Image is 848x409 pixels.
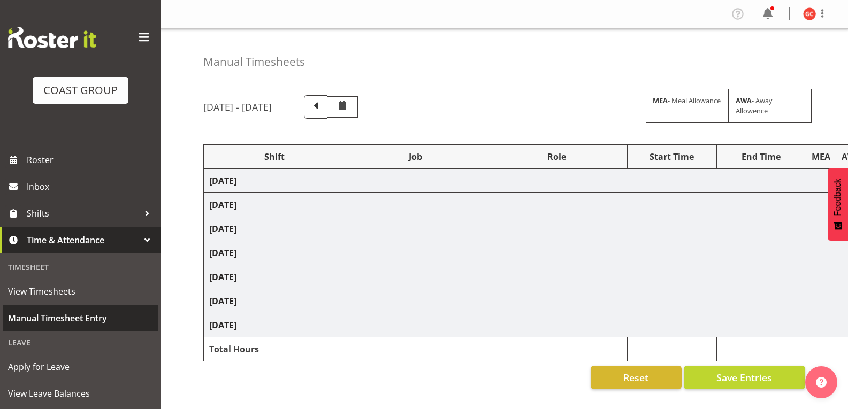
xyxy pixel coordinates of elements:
div: MEA [812,150,830,163]
div: Start Time [633,150,711,163]
a: Apply for Leave [3,353,158,380]
div: Role [492,150,622,163]
span: View Leave Balances [8,385,152,402]
div: Timesheet [3,256,158,278]
img: help-xxl-2.png [816,377,827,388]
strong: MEA [653,96,668,105]
div: Job [350,150,480,163]
div: - Meal Allowance [646,89,729,123]
span: Time & Attendance [27,232,139,248]
div: - Away Allowence [729,89,812,123]
div: COAST GROUP [43,82,118,98]
td: Total Hours [204,337,345,361]
a: Manual Timesheet Entry [3,305,158,331]
span: Roster [27,152,155,168]
button: Save Entries [684,366,805,389]
img: Rosterit website logo [8,27,96,48]
a: View Timesheets [3,278,158,305]
span: Apply for Leave [8,359,152,375]
span: Shifts [27,205,139,221]
span: Feedback [833,179,843,216]
button: Feedback - Show survey [828,168,848,241]
a: View Leave Balances [3,380,158,407]
img: georgia-costain9019.jpg [803,7,816,20]
div: End Time [722,150,800,163]
button: Reset [591,366,682,389]
span: Save Entries [716,371,772,384]
div: Shift [209,150,339,163]
strong: AWA [736,96,752,105]
span: Inbox [27,179,155,195]
div: Leave [3,331,158,353]
span: View Timesheets [8,283,152,299]
span: Reset [623,371,648,384]
h4: Manual Timesheets [203,56,305,68]
span: Manual Timesheet Entry [8,310,152,326]
h5: [DATE] - [DATE] [203,101,272,113]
